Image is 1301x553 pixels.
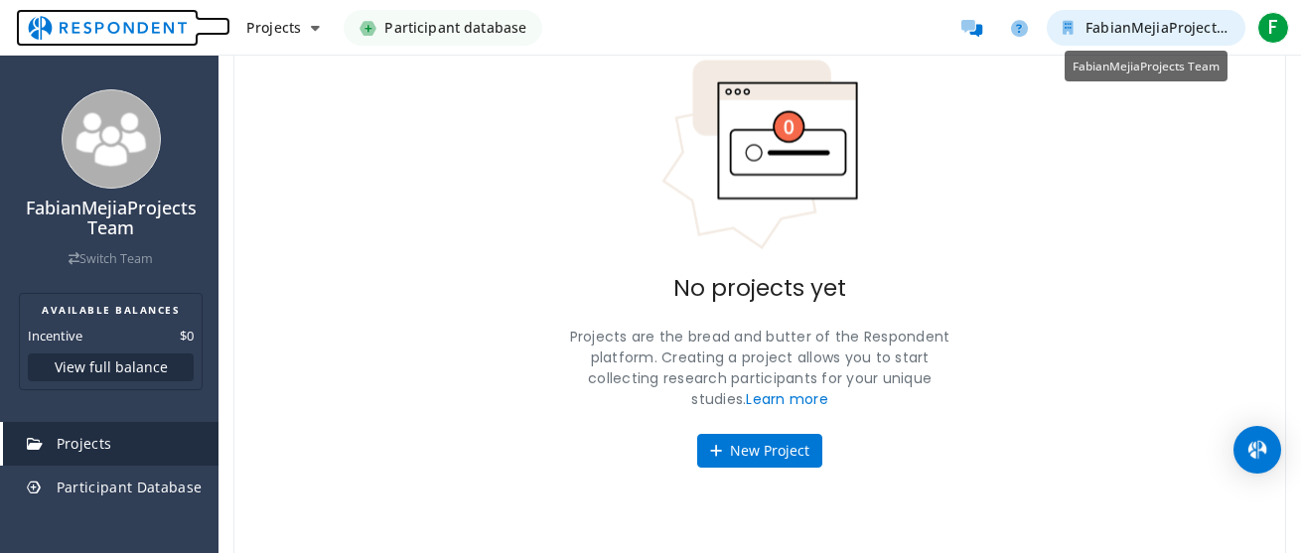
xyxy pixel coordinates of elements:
[951,8,991,48] a: Message participants
[673,275,846,303] h2: No projects yet
[62,89,161,189] img: team_avatar_256.png
[1047,10,1245,46] button: FabianMejiaProjects Team
[344,10,542,46] a: Participant database
[384,10,526,46] span: Participant database
[57,478,203,496] span: Participant Database
[28,353,194,381] button: View full balance
[660,59,859,251] img: No projects indicator
[69,250,153,267] a: Switch Team
[1257,12,1289,44] span: F
[16,9,199,47] img: respondent-logo.png
[57,434,112,453] span: Projects
[1073,58,1220,73] span: FabianMejiaProjects Team
[180,326,194,346] dd: $0
[28,326,82,346] dt: Incentive
[999,8,1039,48] a: Help and support
[561,327,958,410] p: Projects are the bread and butter of the Respondent platform. Creating a project allows you to st...
[28,302,194,318] h2: AVAILABLE BALANCES
[746,389,828,409] a: Learn more
[1233,426,1281,474] div: Open Intercom Messenger
[246,18,301,37] span: Projects
[13,199,209,238] h4: FabianMejiaProjects Team
[230,10,336,46] button: Projects
[697,434,822,468] button: New Project
[19,293,203,390] section: Balance summary
[1085,18,1264,37] span: FabianMejiaProjects Team
[1253,10,1293,46] button: F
